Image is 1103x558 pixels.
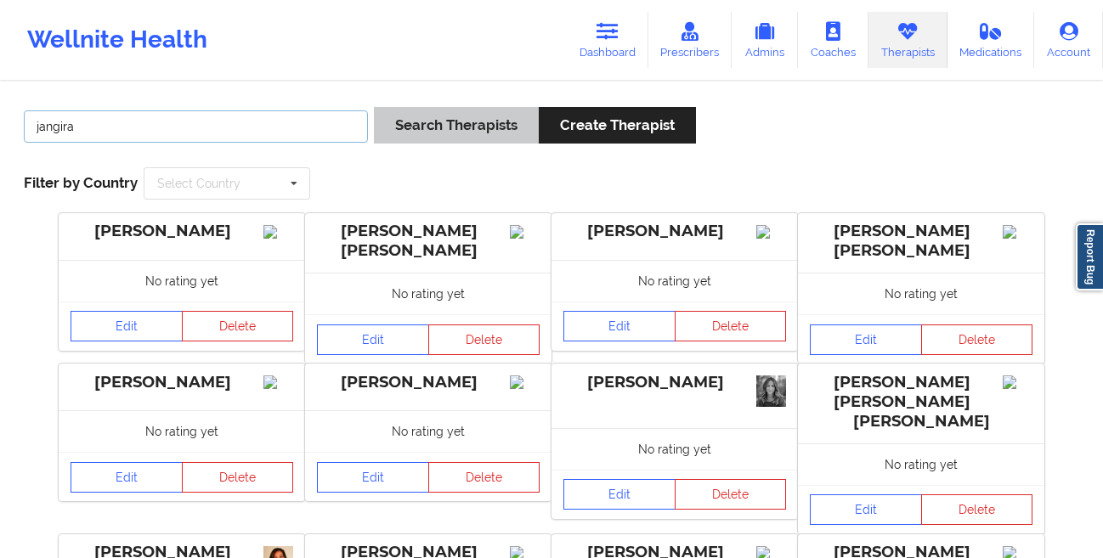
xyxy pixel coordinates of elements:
button: Search Therapists [374,107,539,144]
button: Delete [921,494,1033,525]
a: Admins [732,12,798,68]
button: Delete [428,462,540,493]
span: Filter by Country [24,174,138,191]
div: No rating yet [59,410,305,452]
button: Delete [182,311,294,341]
div: [PERSON_NAME] [PERSON_NAME] [317,222,540,261]
button: Delete [428,324,540,355]
div: [PERSON_NAME] [PERSON_NAME] [810,222,1032,261]
img: 759d2422-cfbc-48a9-8be8-249b033a24fe_BW_SJA_Headshot_B+W(LR).jpg [756,375,786,407]
a: Coaches [798,12,868,68]
a: Edit [317,324,429,355]
div: No rating yet [305,273,551,314]
img: Image%2Fplaceholer-image.png [756,225,786,239]
div: [PERSON_NAME] [563,222,786,241]
a: Edit [71,311,183,341]
img: Image%2Fplaceholer-image.png [510,225,540,239]
div: [PERSON_NAME] [317,373,540,392]
img: Image%2Fplaceholer-image.png [1003,375,1032,389]
a: Edit [563,479,676,510]
button: Create Therapist [539,107,696,144]
a: Edit [317,462,429,493]
div: [PERSON_NAME] [563,373,786,392]
div: No rating yet [798,443,1044,485]
div: [PERSON_NAME] [71,222,293,241]
div: [PERSON_NAME] [PERSON_NAME] [PERSON_NAME] [810,373,1032,431]
a: Edit [810,494,922,525]
a: Dashboard [567,12,648,68]
a: Edit [563,311,676,341]
a: Edit [71,462,183,493]
div: No rating yet [59,260,305,302]
a: Report Bug [1076,223,1103,290]
button: Delete [675,479,787,510]
img: Image%2Fplaceholer-image.png [1003,225,1032,239]
button: Delete [921,324,1033,355]
div: No rating yet [798,273,1044,314]
div: No rating yet [551,428,798,470]
a: Prescribers [648,12,733,68]
div: No rating yet [305,410,551,452]
div: No rating yet [551,260,798,302]
a: Medications [947,12,1035,68]
button: Delete [675,311,787,341]
a: Account [1034,12,1103,68]
img: Image%2Fplaceholer-image.png [263,225,293,239]
div: Select Country [157,178,240,189]
img: Image%2Fplaceholer-image.png [263,375,293,389]
a: Edit [810,324,922,355]
a: Therapists [868,12,947,68]
input: Search Keywords [24,110,368,143]
div: [PERSON_NAME] [71,373,293,392]
button: Delete [182,462,294,493]
img: Image%2Fplaceholer-image.png [510,375,540,389]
